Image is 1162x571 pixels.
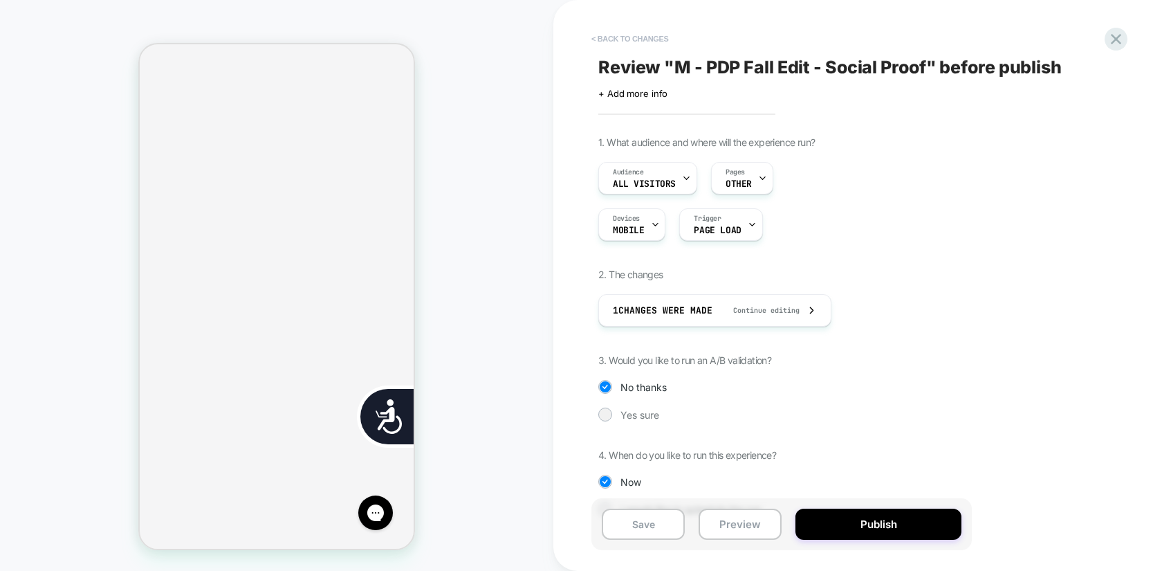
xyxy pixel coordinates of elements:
[598,269,663,280] span: 2. The changes
[602,509,685,540] button: Save
[694,226,741,235] span: Page Load
[726,167,745,177] span: Pages
[598,136,815,148] span: 1. What audience and where will the experience run?
[620,381,667,393] span: No thanks
[694,214,721,224] span: Trigger
[719,306,800,315] span: Continue editing
[613,179,676,189] span: All Visitors
[598,354,771,366] span: 3. Would you like to run an A/B validation?
[699,509,782,540] button: Preview
[598,449,776,461] span: 4. When do you like to run this experience?
[613,167,644,177] span: Audience
[212,446,260,491] iframe: Gorgias live chat messenger
[613,226,644,235] span: MOBILE
[620,409,659,421] span: Yes sure
[613,214,640,224] span: Devices
[584,28,676,50] button: < Back to changes
[613,305,712,316] span: 1 Changes were made
[598,57,1062,78] span: Review " M - PDP Fall Edit - Social Proof " before publish
[726,179,752,189] span: OTHER
[795,509,961,540] button: Publish
[620,476,641,488] span: Now
[598,88,667,99] span: + Add more info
